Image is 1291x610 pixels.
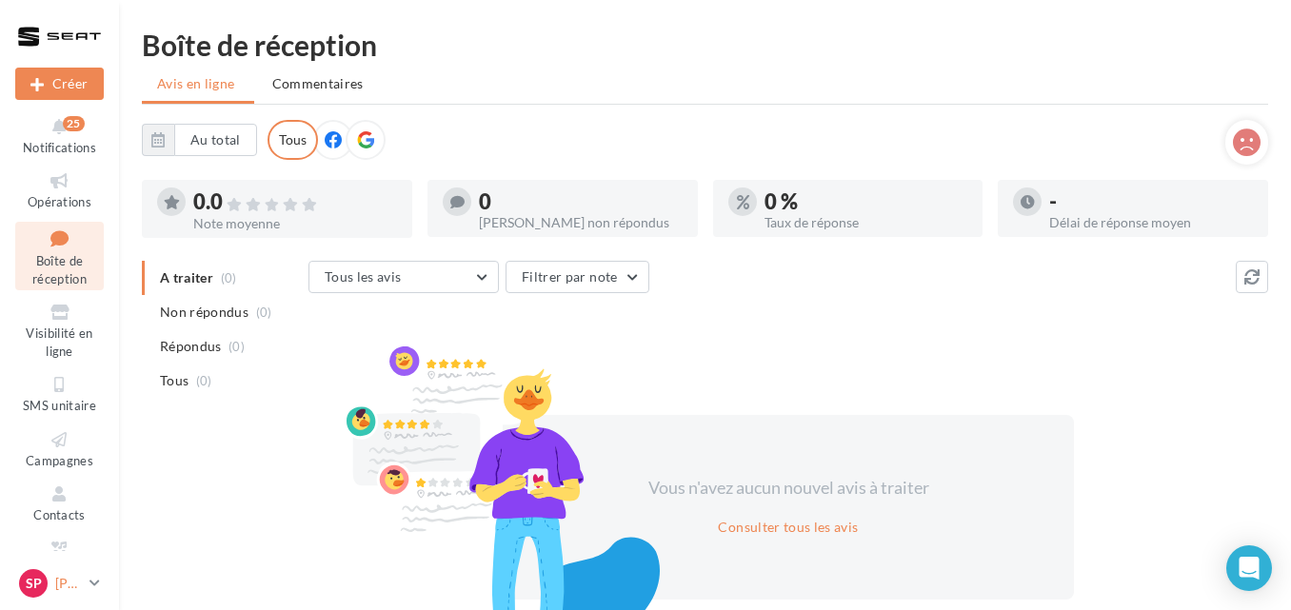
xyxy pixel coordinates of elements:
[710,516,865,539] button: Consulter tous les avis
[765,191,968,212] div: 0 %
[15,68,104,100] div: Nouvelle campagne
[1049,216,1253,229] div: Délai de réponse moyen
[28,194,91,209] span: Opérations
[272,74,364,93] span: Commentaires
[15,480,104,526] a: Contacts
[506,261,649,293] button: Filtrer par note
[26,574,42,593] span: Sp
[325,268,402,285] span: Tous les avis
[142,30,1268,59] div: Boîte de réception
[15,298,104,363] a: Visibilité en ligne
[15,370,104,417] a: SMS unitaire
[256,305,272,320] span: (0)
[23,398,96,413] span: SMS unitaire
[228,339,245,354] span: (0)
[15,167,104,213] a: Opérations
[33,507,86,522] span: Contacts
[15,68,104,100] button: Créer
[15,425,104,472] a: Campagnes
[1049,191,1253,212] div: -
[174,124,257,156] button: Au total
[160,303,248,322] span: Non répondus
[765,216,968,229] div: Taux de réponse
[142,124,257,156] button: Au total
[26,325,92,359] span: Visibilité en ligne
[15,112,104,159] button: Notifications 25
[160,337,222,356] span: Répondus
[23,140,96,155] span: Notifications
[160,371,189,390] span: Tous
[26,453,93,468] span: Campagnes
[308,261,499,293] button: Tous les avis
[196,373,212,388] span: (0)
[625,476,952,501] div: Vous n'avez aucun nouvel avis à traiter
[193,191,397,213] div: 0.0
[15,565,104,601] a: Sp [PERSON_NAME]
[63,116,85,131] div: 25
[15,535,104,581] a: Médiathèque
[1226,545,1272,591] div: Open Intercom Messenger
[268,120,318,160] div: Tous
[55,574,82,593] p: [PERSON_NAME]
[479,191,683,212] div: 0
[479,216,683,229] div: [PERSON_NAME] non répondus
[193,217,397,230] div: Note moyenne
[32,253,87,286] span: Boîte de réception
[15,222,104,291] a: Boîte de réception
